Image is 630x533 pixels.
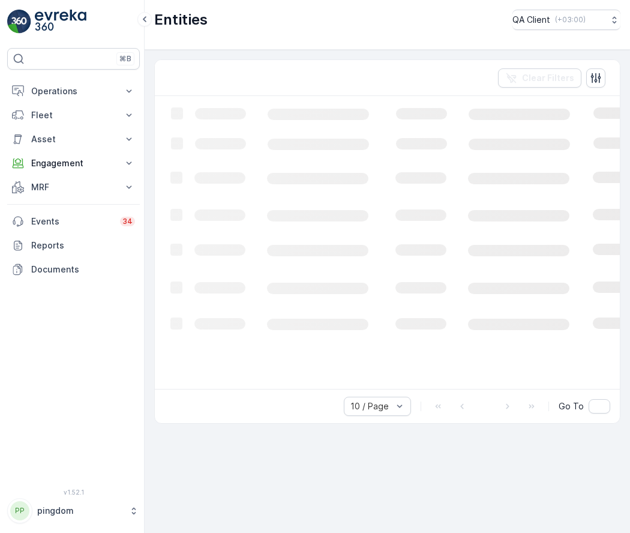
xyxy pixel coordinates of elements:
p: 34 [122,217,133,226]
div: PP [10,501,29,520]
p: Engagement [31,157,116,169]
p: Entities [154,10,208,29]
p: MRF [31,181,116,193]
button: PPpingdom [7,498,140,523]
p: Operations [31,85,116,97]
button: Engagement [7,151,140,175]
button: Asset [7,127,140,151]
p: Documents [31,263,135,276]
p: QA Client [512,14,550,26]
img: logo_light-DOdMpM7g.png [35,10,86,34]
span: Go To [559,400,584,412]
p: Clear Filters [522,72,574,84]
p: Events [31,215,113,227]
img: logo [7,10,31,34]
button: Fleet [7,103,140,127]
span: v 1.52.1 [7,489,140,496]
a: Events34 [7,209,140,233]
button: Operations [7,79,140,103]
p: Asset [31,133,116,145]
p: Fleet [31,109,116,121]
p: pingdom [37,505,123,517]
button: MRF [7,175,140,199]
a: Reports [7,233,140,257]
p: ⌘B [119,54,131,64]
button: QA Client(+03:00) [512,10,620,30]
a: Documents [7,257,140,282]
p: ( +03:00 ) [555,15,586,25]
button: Clear Filters [498,68,581,88]
p: Reports [31,239,135,251]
